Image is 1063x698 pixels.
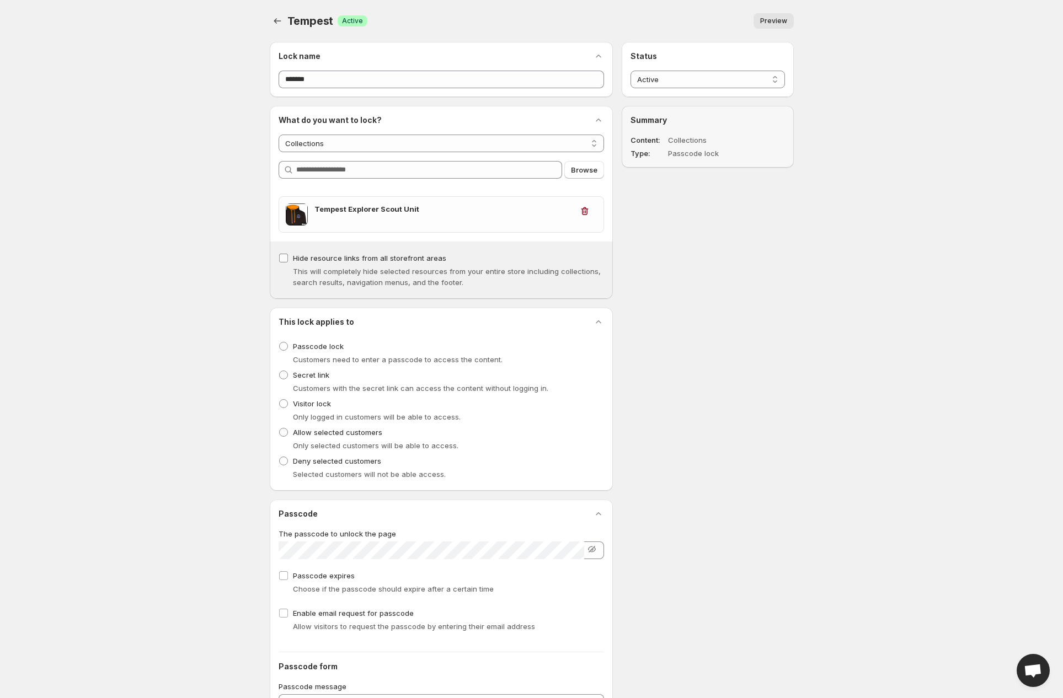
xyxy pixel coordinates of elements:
span: Deny selected customers [293,457,381,465]
span: Only logged in customers will be able to access. [293,412,461,421]
span: Tempest [287,14,334,28]
h2: Passcode [279,508,318,519]
span: Visitor lock [293,399,331,408]
button: Back [270,13,285,29]
span: Secret link [293,371,329,379]
span: This will completely hide selected resources from your entire store including collections, search... [293,267,601,287]
span: Preview [760,17,787,25]
span: Passcode lock [293,342,344,351]
span: Active [342,17,363,25]
button: Preview [754,13,794,29]
p: Passcode message [279,681,605,692]
span: Customers with the secret link can access the content without logging in. [293,384,548,393]
span: Allow selected customers [293,428,382,437]
span: Customers need to enter a passcode to access the content. [293,355,503,364]
h2: This lock applies to [279,316,354,327]
span: Selected customers will not be able access. [293,470,446,479]
h3: Tempest Explorer Scout Unit [314,203,573,214]
dt: Content : [631,135,666,146]
span: Choose if the passcode should expire after a certain time [293,584,494,593]
div: Open chat [1017,654,1050,687]
span: Passcode expires [293,571,355,580]
button: Browse [564,161,604,179]
dd: Passcode lock [668,148,753,159]
h2: Passcode form [279,661,605,672]
span: Browse [571,164,597,175]
span: Only selected customers will be able to access. [293,441,458,450]
span: Enable email request for passcode [293,609,414,618]
dt: Type : [631,148,666,159]
h2: What do you want to lock? [279,115,382,126]
dd: Collections [668,135,753,146]
h2: Status [631,51,784,62]
span: Hide resource links from all storefront areas [293,254,446,262]
h2: Summary [631,115,784,126]
h2: Lock name [279,51,320,62]
span: The passcode to unlock the page [279,529,396,538]
span: Allow visitors to request the passcode by entering their email address [293,622,535,631]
